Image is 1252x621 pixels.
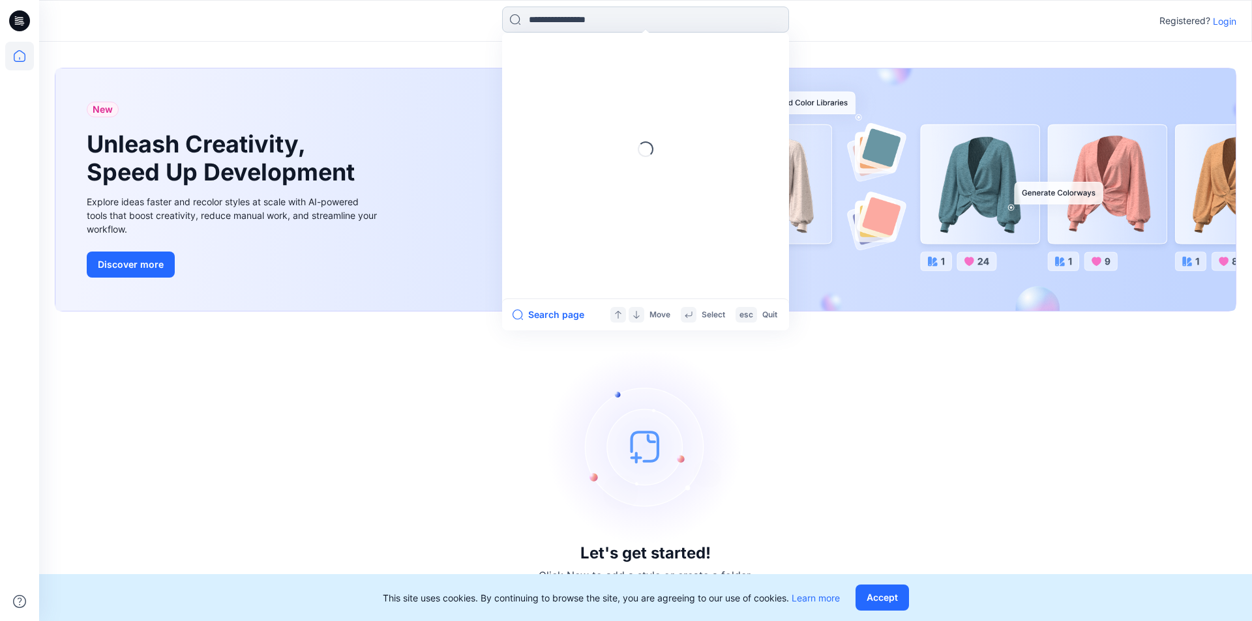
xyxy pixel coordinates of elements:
[548,349,743,544] img: empty-state-image.svg
[93,102,113,117] span: New
[383,591,840,605] p: This site uses cookies. By continuing to browse the site, you are agreeing to our use of cookies.
[87,252,380,278] a: Discover more
[87,252,175,278] button: Discover more
[762,308,777,322] p: Quit
[580,544,711,562] h3: Let's get started!
[539,568,753,583] p: Click New to add a style or create a folder.
[739,308,753,322] p: esc
[792,592,840,603] a: Learn more
[702,308,725,322] p: Select
[1159,13,1210,29] p: Registered?
[1213,14,1236,28] p: Login
[649,308,670,322] p: Move
[87,195,380,236] div: Explore ideas faster and recolor styles at scale with AI-powered tools that boost creativity, red...
[856,585,909,611] button: Accept
[513,307,584,323] button: Search page
[87,130,361,186] h1: Unleash Creativity, Speed Up Development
